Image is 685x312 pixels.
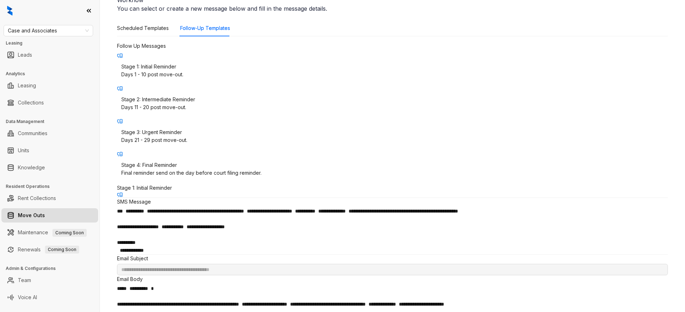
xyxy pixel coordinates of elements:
[1,96,98,110] li: Collections
[117,42,668,50] h3: Follow Up Messages
[1,273,98,287] li: Team
[117,255,668,262] h4: Email Subject
[121,71,664,78] div: Days 1 - 10 post move-out.
[6,71,100,77] h3: Analytics
[121,96,664,103] p: Stage 2: Intermediate Reminder
[117,58,668,83] div: Stage 1: Initial Reminder
[7,6,12,16] img: logo
[18,273,31,287] a: Team
[1,126,98,140] li: Communities
[117,157,668,181] div: Stage 4: Final Reminder
[8,25,89,36] span: Case and Associates
[117,24,169,32] div: Scheduled Templates
[117,184,668,192] h2: Stage 1: Initial Reminder
[6,183,100,190] h3: Resident Operations
[1,242,98,257] li: Renewals
[121,63,664,71] p: Stage 1: Initial Reminder
[18,208,45,223] a: Move Outs
[18,191,56,205] a: Rent Collections
[121,161,664,169] p: Stage 4: Final Reminder
[18,242,79,257] a: RenewalsComing Soon
[18,96,44,110] a: Collections
[18,78,36,93] a: Leasing
[117,124,668,148] div: Stage 3: Urgent Reminder
[121,136,664,144] div: Days 21 - 29 post move-out.
[121,169,664,177] div: Final reminder send on the day before court filing reminder.
[1,78,98,93] li: Leasing
[6,40,100,46] h3: Leasing
[1,225,98,240] li: Maintenance
[18,48,32,62] a: Leads
[45,246,79,254] span: Coming Soon
[1,208,98,223] li: Move Outs
[1,160,98,175] li: Knowledge
[18,160,45,175] a: Knowledge
[1,143,98,158] li: Units
[52,229,87,237] span: Coming Soon
[117,198,668,206] h4: SMS Message
[1,290,98,305] li: Voice AI
[18,290,37,305] a: Voice AI
[180,24,230,32] div: Follow-Up Templates
[117,4,668,13] p: You can select or create a new message below and fill in the message details.
[117,275,668,283] h4: Email Body
[121,128,664,136] p: Stage 3: Urgent Reminder
[1,48,98,62] li: Leads
[6,265,100,272] h3: Admin & Configurations
[117,91,668,116] div: Stage 2: Intermediate Reminder
[1,191,98,205] li: Rent Collections
[121,103,664,111] div: Days 11 - 20 post move-out.
[6,118,100,125] h3: Data Management
[18,126,47,140] a: Communities
[18,143,29,158] a: Units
